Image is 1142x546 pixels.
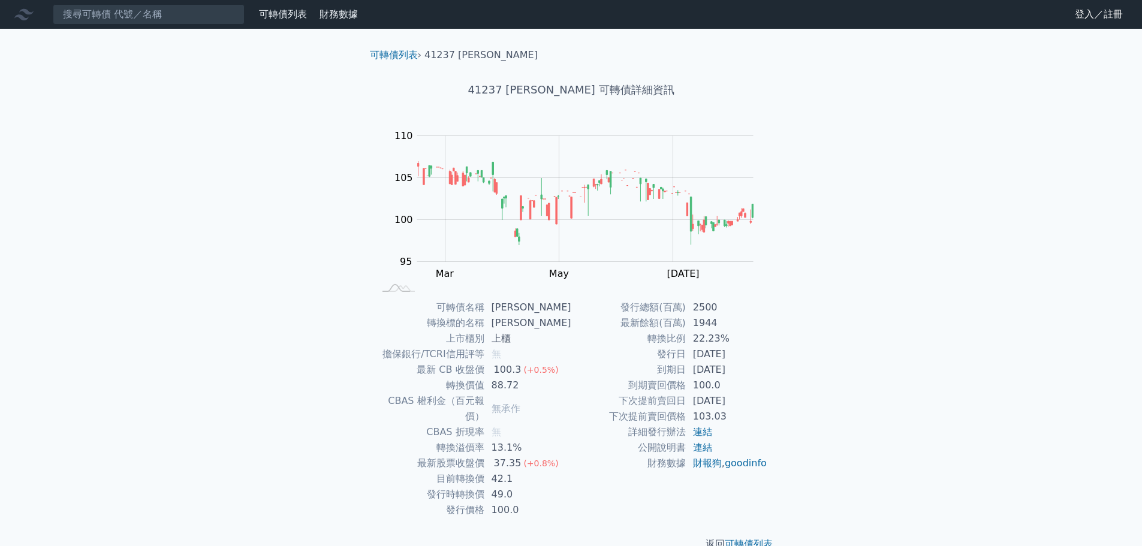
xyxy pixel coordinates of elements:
[259,8,307,20] a: 可轉債列表
[667,268,699,279] tspan: [DATE]
[686,362,768,378] td: [DATE]
[360,82,782,98] h1: 41237 [PERSON_NAME] 可轉債詳細資訊
[375,331,484,346] td: 上市櫃別
[492,348,501,360] span: 無
[686,455,768,471] td: ,
[394,172,413,183] tspan: 105
[484,487,571,502] td: 49.0
[693,457,722,469] a: 財報狗
[375,315,484,331] td: 轉換標的名稱
[375,362,484,378] td: 最新 CB 收盤價
[320,8,358,20] a: 財務數據
[375,471,484,487] td: 目前轉換價
[370,48,421,62] li: ›
[53,4,245,25] input: 搜尋可轉債 代號／名稱
[375,300,484,315] td: 可轉債名稱
[484,471,571,487] td: 42.1
[375,440,484,455] td: 轉換溢價率
[375,346,484,362] td: 擔保銀行/TCRI信用評等
[492,403,520,414] span: 無承作
[571,424,686,440] td: 詳細發行辦法
[400,256,412,267] tspan: 95
[424,48,538,62] li: 41237 [PERSON_NAME]
[388,130,772,279] g: Chart
[686,315,768,331] td: 1944
[484,440,571,455] td: 13.1%
[375,502,484,518] td: 發行價格
[571,455,686,471] td: 財務數據
[1065,5,1132,24] a: 登入／註冊
[436,268,454,279] tspan: Mar
[686,393,768,409] td: [DATE]
[686,378,768,393] td: 100.0
[523,458,558,468] span: (+0.8%)
[492,362,524,378] div: 100.3
[686,300,768,315] td: 2500
[492,455,524,471] div: 37.35
[571,331,686,346] td: 轉換比例
[571,393,686,409] td: 下次提前賣回日
[484,378,571,393] td: 88.72
[375,424,484,440] td: CBAS 折現率
[571,378,686,393] td: 到期賣回價格
[484,315,571,331] td: [PERSON_NAME]
[686,409,768,424] td: 103.03
[394,214,413,225] tspan: 100
[571,346,686,362] td: 發行日
[686,346,768,362] td: [DATE]
[571,362,686,378] td: 到期日
[571,315,686,331] td: 最新餘額(百萬)
[484,502,571,518] td: 100.0
[523,365,558,375] span: (+0.5%)
[375,393,484,424] td: CBAS 權利金（百元報價）
[571,440,686,455] td: 公開說明書
[571,409,686,424] td: 下次提前賣回價格
[375,378,484,393] td: 轉換價值
[571,300,686,315] td: 發行總額(百萬)
[492,426,501,438] span: 無
[484,331,571,346] td: 上櫃
[394,130,413,141] tspan: 110
[484,300,571,315] td: [PERSON_NAME]
[693,426,712,438] a: 連結
[375,487,484,502] td: 發行時轉換價
[686,331,768,346] td: 22.23%
[725,457,767,469] a: goodinfo
[693,442,712,453] a: 連結
[549,268,569,279] tspan: May
[375,455,484,471] td: 最新股票收盤價
[370,49,418,61] a: 可轉債列表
